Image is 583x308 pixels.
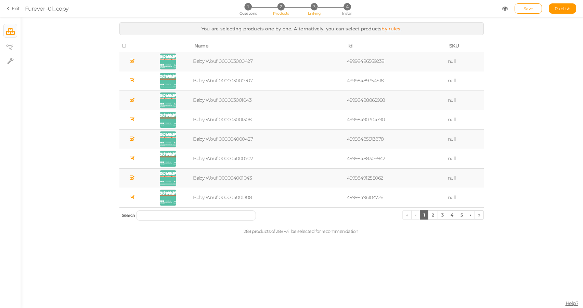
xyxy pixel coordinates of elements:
td: Baby Wouf 000004000427 [192,129,346,149]
tr: Baby Wouf 000003001043 49998488862998 null [119,90,484,110]
span: 3 [311,3,318,10]
td: Baby Wouf 000003001308 [192,110,346,129]
span: Help? [566,300,579,306]
tr: Baby Wouf 000004000427 49998485913878 null [119,129,484,149]
td: 49998489354518 [346,71,446,90]
a: 2 [428,210,438,220]
div: Save [515,3,542,14]
span: Id [348,43,353,49]
td: null [446,168,484,188]
span: Name [194,43,208,49]
td: 49998488305942 [346,149,446,168]
td: null [446,149,484,168]
span: Linking [308,11,320,16]
span: Publish [555,6,571,11]
a: 5 [457,210,467,220]
td: Baby Wouf 000003000427 [192,52,346,71]
tr: Baby Wouf 000003000707 49998489354518 null [119,71,484,90]
span: Products [273,11,289,16]
span: Install [342,11,352,16]
td: Baby Wouf 000004001043 [192,168,346,188]
td: null [446,52,484,71]
td: Baby Wouf 000004001308 [192,188,346,207]
a: Exit [7,5,20,12]
span: 2 [277,3,285,10]
li: 1 Questions [232,3,264,10]
span: 1 [244,3,251,10]
td: Baby Wouf 000004000707 [192,149,346,168]
td: 49998488862998 [346,90,446,110]
tr: Baby Wouf 000004001043 49998491255062 null [119,168,484,188]
td: null [446,110,484,129]
li: 2 Products [265,3,297,10]
span: . [401,26,402,31]
a: by rules [381,26,400,31]
tr: Baby Wouf 000003001308 49998490304790 null [119,110,484,129]
td: 49998491255062 [346,168,446,188]
a: › [466,210,475,220]
td: null [446,71,484,90]
a: 3 [438,210,448,220]
div: Furever -01_copy [25,4,69,13]
td: null [446,90,484,110]
td: null [446,188,484,207]
a: » [475,210,484,220]
a: 1 [420,210,429,220]
span: Search [122,213,135,218]
a: 4 [447,210,457,220]
span: 288 products of 288 will be selected for recommendation. [244,228,359,234]
td: 49998496104726 [346,188,446,207]
li: 3 Linking [298,3,330,10]
li: 4 Install [331,3,363,10]
tr: Baby Wouf 000004000707 49998488305942 null [119,149,484,168]
span: You are selecting products one by one. Alternatively, you can select products [202,26,381,31]
span: 4 [344,3,351,10]
td: Baby Wouf 000003000707 [192,71,346,90]
td: 49998485913878 [346,129,446,149]
td: 49998490304790 [346,110,446,129]
td: Baby Wouf 000003001043 [192,90,346,110]
span: Questions [239,11,257,16]
tr: Baby Wouf 000004001308 49998496104726 null [119,188,484,207]
th: SKU [446,40,484,52]
td: null [446,129,484,149]
span: Save [523,6,533,11]
tr: Baby Wouf 000003000427 49998486569238 null [119,52,484,71]
td: 49998486569238 [346,52,446,71]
